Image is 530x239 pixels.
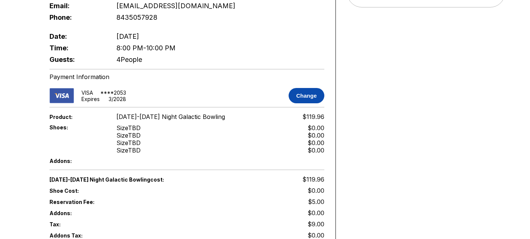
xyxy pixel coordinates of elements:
[49,88,74,103] img: card
[49,221,105,227] span: Tax:
[302,113,324,120] span: $119.96
[49,124,105,130] span: Shoes:
[116,132,141,139] div: Size TBD
[49,232,105,239] span: Addons Tax:
[302,176,324,183] span: $119.96
[308,198,324,205] span: $5.00
[308,187,324,194] span: $0.00
[49,2,105,10] span: Email:
[116,44,176,52] span: 8:00 PM - 10:00 PM
[81,89,93,96] div: VISA
[308,232,324,239] span: $0.00
[49,210,105,216] span: Addons:
[49,13,105,21] span: Phone:
[116,56,142,63] span: 4 People
[289,88,324,103] button: Change
[116,139,141,147] div: Size TBD
[116,113,225,120] span: [DATE]-[DATE] Night Galactic Bowling
[49,158,105,164] span: Addons:
[308,220,324,228] span: $9.00
[49,56,105,63] span: Guests:
[81,96,100,102] div: Expires
[49,114,105,120] span: Product:
[49,176,187,183] span: [DATE]-[DATE] Night Galactic Bowling cost:
[49,44,105,52] span: Time:
[308,124,324,132] div: $0.00
[49,32,105,40] span: Date:
[116,13,157,21] span: 8435057928
[308,132,324,139] div: $0.00
[116,2,235,10] span: [EMAIL_ADDRESS][DOMAIN_NAME]
[116,32,139,40] span: [DATE]
[49,73,324,81] div: Payment Information
[308,147,324,154] div: $0.00
[49,199,187,205] span: Reservation Fee:
[116,124,141,132] div: Size TBD
[49,188,105,194] span: Shoe Cost:
[116,147,141,154] div: Size TBD
[308,139,324,147] div: $0.00
[308,209,324,217] span: $0.00
[109,96,126,102] div: 3 / 2028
